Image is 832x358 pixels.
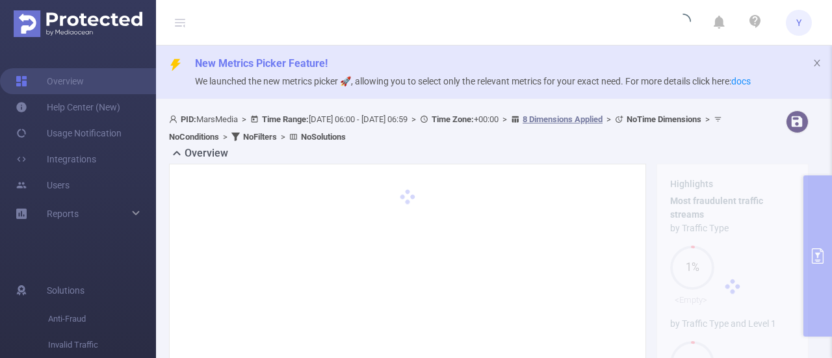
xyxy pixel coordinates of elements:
[731,76,751,86] a: docs
[408,114,420,124] span: >
[185,146,228,161] h2: Overview
[812,58,822,68] i: icon: close
[523,114,603,124] u: 8 Dimensions Applied
[277,132,289,142] span: >
[16,146,96,172] a: Integrations
[603,114,615,124] span: >
[796,10,801,36] span: Y
[243,132,277,142] b: No Filters
[169,132,219,142] b: No Conditions
[48,306,156,332] span: Anti-Fraud
[675,14,691,32] i: icon: loading
[627,114,701,124] b: No Time Dimensions
[238,114,250,124] span: >
[432,114,474,124] b: Time Zone:
[219,132,231,142] span: >
[195,57,328,70] span: New Metrics Picker Feature!
[262,114,309,124] b: Time Range:
[47,209,79,219] span: Reports
[195,76,751,86] span: We launched the new metrics picker 🚀, allowing you to select only the relevant metrics for your e...
[16,68,84,94] a: Overview
[16,120,122,146] a: Usage Notification
[812,56,822,70] button: icon: close
[301,132,346,142] b: No Solutions
[47,201,79,227] a: Reports
[16,172,70,198] a: Users
[169,115,181,123] i: icon: user
[14,10,142,37] img: Protected Media
[169,58,182,71] i: icon: thunderbolt
[16,94,120,120] a: Help Center (New)
[169,114,725,142] span: MarsMedia [DATE] 06:00 - [DATE] 06:59 +00:00
[499,114,511,124] span: >
[47,277,84,303] span: Solutions
[701,114,714,124] span: >
[48,332,156,358] span: Invalid Traffic
[181,114,196,124] b: PID:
